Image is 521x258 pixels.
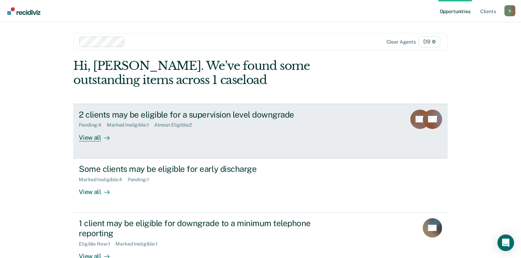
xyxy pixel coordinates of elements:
[79,164,322,174] div: Some clients may be eligible for early discharge
[79,110,322,120] div: 2 clients may be eligible for a supervision level downgrade
[79,182,118,196] div: View all
[155,122,198,128] div: Almost Eligible : 2
[419,36,440,47] span: D9
[497,234,514,251] div: Open Intercom Messenger
[73,104,447,158] a: 2 clients may be eligible for a supervision level downgradePending:4Marked Ineligible:1Almost Eli...
[73,59,373,87] div: Hi, [PERSON_NAME]. We’ve found some outstanding items across 1 caseload
[107,122,154,128] div: Marked Ineligible : 1
[73,158,447,213] a: Some clients may be eligible for early dischargeMarked Ineligible:4Pending:1View all
[79,122,107,128] div: Pending : 4
[504,5,515,16] button: Profile dropdown button
[79,177,127,183] div: Marked Ineligible : 4
[128,177,155,183] div: Pending : 1
[115,241,163,247] div: Marked Ineligible : 1
[504,5,515,16] div: S
[7,7,40,15] img: Recidiviz
[79,128,118,141] div: View all
[79,218,322,238] div: 1 client may be eligible for downgrade to a minimum telephone reporting
[79,241,115,247] div: Eligible Now : 1
[387,39,416,45] div: Clear agents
